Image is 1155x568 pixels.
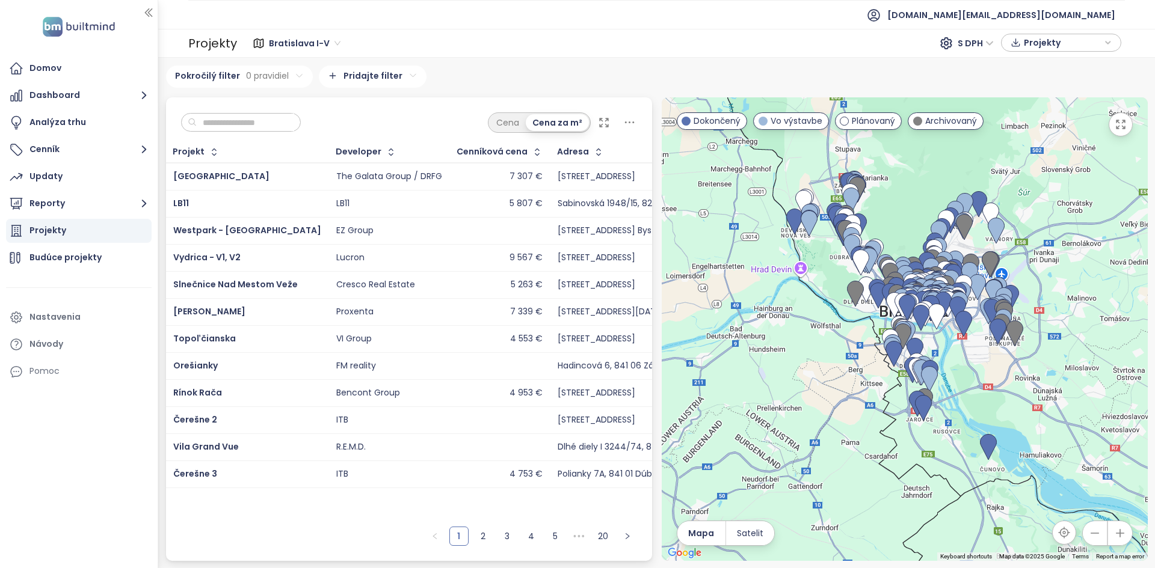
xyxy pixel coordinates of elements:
[6,165,152,189] a: Updaty
[558,279,635,290] div: [STREET_ADDRESS]
[557,148,589,156] div: Adresa
[510,252,543,263] div: 9 567 €
[173,414,217,426] a: Čerešne 2
[29,250,102,265] div: Budúce projekty
[558,469,768,480] div: Polianky 7A, 841 01 Dúbravka, [GEOGRAPHIC_DATA]
[665,545,704,561] a: Open this area in Google Maps (opens a new window)
[511,279,543,290] div: 5 263 €
[1072,553,1089,560] a: Terms (opens in new tab)
[6,305,152,329] a: Nastavenia
[497,527,517,546] li: 3
[29,364,60,379] div: Pomoc
[336,148,381,156] div: Developer
[336,171,442,182] div: The Galata Group / DRFG
[173,148,205,156] div: Projekt
[457,148,528,156] div: Cenníková cena
[336,388,400,399] div: Bencont Group
[510,334,543,344] div: 4 553 €
[173,224,321,236] a: Westpark - [GEOGRAPHIC_DATA]
[558,225,671,236] div: [STREET_ADDRESS] Bystrica
[665,545,704,561] img: Google
[558,442,857,453] div: Dlhé diely I 3244/74, 841 04 [GEOGRAPHIC_DATA], [GEOGRAPHIC_DATA]
[624,533,631,540] span: right
[510,388,543,399] div: 4 953 €
[6,138,152,162] button: Cenník
[473,527,493,546] li: 2
[336,252,365,263] div: Lucron
[6,192,152,216] button: Reporty
[173,197,189,209] a: LB11
[336,469,348,480] div: ITB
[6,219,152,243] a: Projekty
[173,441,239,453] a: Vila Grand Vue
[425,527,445,546] li: Predchádzajúca strana
[594,527,612,545] a: 20
[558,361,865,371] div: Hadincová 6, 841 06 Záhorská [GEOGRAPHIC_DATA], [GEOGRAPHIC_DATA]
[546,527,565,546] li: 5
[29,169,63,184] div: Updaty
[425,527,445,546] button: left
[570,527,589,546] span: •••
[940,552,992,561] button: Keyboard shortcuts
[618,527,637,546] li: Nasledujúca strana
[336,279,415,290] div: Cresco Real Estate
[510,307,543,317] div: 7 339 €
[6,111,152,135] a: Analýza trhu
[431,533,439,540] span: left
[336,334,372,344] div: VI Group
[6,332,152,356] a: Návody
[558,198,851,209] div: Sabinovská 1948/15, 821 03 [GEOGRAPHIC_DATA], [GEOGRAPHIC_DATA]
[490,114,526,131] div: Cena
[688,527,714,540] span: Mapa
[618,527,637,546] button: right
[726,521,774,545] button: Satelit
[188,31,237,55] div: Projekty
[1008,34,1115,52] div: button
[6,56,152,81] a: Domov
[510,469,543,480] div: 4 753 €
[173,170,269,182] span: [GEOGRAPHIC_DATA]
[594,527,613,546] li: 20
[6,359,152,383] div: Pomoc
[558,334,635,344] div: [STREET_ADDRESS]
[887,1,1115,29] span: [DOMAIN_NAME][EMAIL_ADDRESS][DOMAIN_NAME]
[336,198,350,209] div: LB11
[526,114,589,131] div: Cena za m²
[558,415,635,426] div: [STREET_ADDRESS]
[173,305,245,317] a: [PERSON_NAME]
[29,61,61,76] div: Domov
[336,225,374,236] div: EZ Group
[319,66,427,88] div: Pridajte filter
[29,115,86,130] div: Analýza trhu
[474,527,492,545] a: 2
[173,332,236,344] a: Topoľčianska
[694,114,741,127] span: Dokončený
[173,386,222,399] a: Rínok Rača
[510,171,543,182] div: 7 307 €
[336,361,376,371] div: FM reality
[173,359,218,371] a: Orešianky
[173,251,241,263] a: Vydrica - V1, V2
[522,527,541,546] li: 4
[558,171,635,182] div: [STREET_ADDRESS]
[29,223,66,238] div: Projekty
[29,337,63,352] div: Návody
[558,388,635,399] div: [STREET_ADDRESS]
[173,278,298,290] span: Slnečnice Nad Mestom Veže
[546,527,564,545] a: 5
[6,84,152,108] button: Dashboard
[958,34,994,52] span: S DPH
[173,468,217,480] a: Čerešne 3
[166,66,313,88] div: Pokročilý filter
[677,521,725,545] button: Mapa
[1096,553,1144,560] a: Report a map error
